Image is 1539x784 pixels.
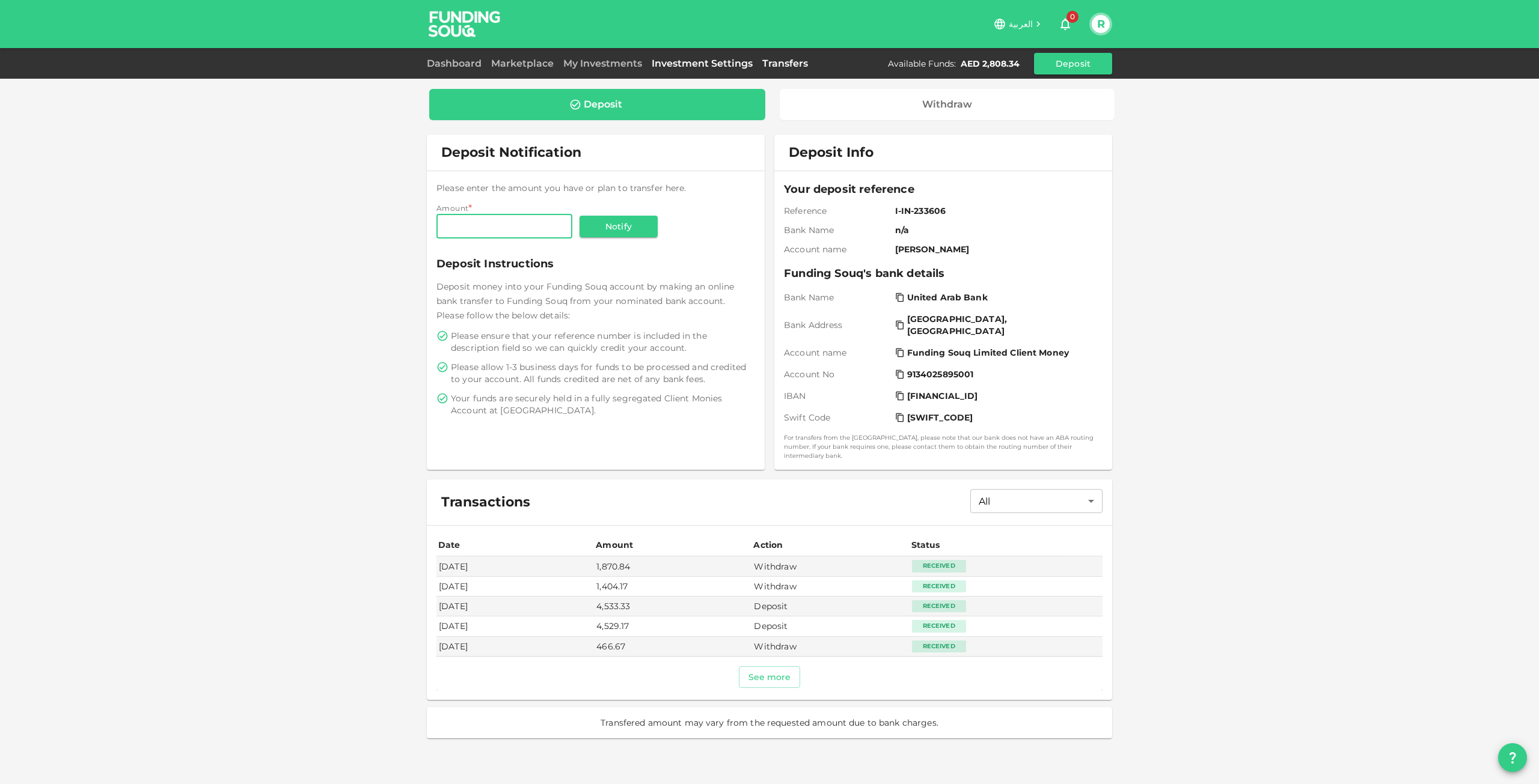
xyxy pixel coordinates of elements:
td: [DATE] [436,616,594,636]
a: Dashboard [427,58,486,69]
div: Received [912,580,966,592]
td: 466.67 [594,637,751,657]
small: For transfers from the [GEOGRAPHIC_DATA], please note that our bank does not have an ABA routing ... [784,433,1103,460]
td: 1,870.84 [594,556,751,576]
span: [GEOGRAPHIC_DATA], [GEOGRAPHIC_DATA] [907,313,1095,337]
span: Swift Code [784,412,890,424]
span: n/a [895,224,1098,236]
div: Received [912,640,966,652]
td: Deposit [751,616,909,636]
div: All [970,489,1103,513]
td: [DATE] [436,597,594,616]
span: I-IN-233606 [895,205,1098,217]
input: amount [436,214,572,239]
div: Action [753,538,783,552]
td: [DATE] [436,637,594,657]
div: Status [911,538,941,552]
span: Reference [784,205,890,217]
span: [SWIFT_CODE] [907,412,973,424]
span: Deposit money into your Funding Souq account by making an online bank transfer to Funding Souq fr... [436,281,734,321]
span: IBAN [784,390,890,402]
a: Deposit [429,89,765,120]
td: [DATE] [436,556,594,576]
span: 0 [1066,11,1079,23]
span: Please enter the amount you have or plan to transfer here. [436,183,687,193]
div: Deposit [584,99,622,111]
span: Transfered amount may vary from the requested amount due to bank charges. [601,717,938,729]
button: question [1498,743,1527,772]
span: Transactions [441,494,530,511]
a: Marketplace [486,58,558,69]
span: Your deposit reference [784,181,1103,198]
div: Received [912,560,966,572]
td: Withdraw [751,577,909,597]
div: Withdraw [922,99,972,111]
button: 0 [1053,12,1077,36]
td: 4,529.17 [594,616,751,636]
td: 4,533.33 [594,597,751,616]
span: Account name [784,347,890,359]
a: My Investments [558,58,647,69]
span: Deposit Info [789,144,874,161]
td: Withdraw [751,556,909,576]
div: Received [912,600,966,612]
span: Please allow 1-3 business days for funds to be processed and credited to your account. All funds ... [451,361,753,385]
div: Amount [596,538,633,552]
div: Date [438,538,462,552]
span: Account No [784,368,890,380]
a: Investment Settings [647,58,757,69]
span: Bank Name [784,224,890,236]
span: Deposit Notification [441,144,581,160]
span: Funding Souq's bank details [784,265,1103,282]
span: United Arab Bank [907,291,988,303]
div: Received [912,620,966,632]
button: See more [739,666,801,688]
td: Withdraw [751,637,909,657]
button: R [1092,15,1110,33]
a: Withdraw [780,89,1115,120]
a: Transfers [757,58,813,69]
span: Your funds are securely held in a fully segregated Client Monies Account at [GEOGRAPHIC_DATA]. [451,392,753,416]
span: العربية [1009,19,1033,29]
span: Please ensure that your reference number is included in the description field so we can quickly c... [451,330,753,354]
td: 1,404.17 [594,577,751,597]
span: Bank Name [784,291,890,303]
span: Account name [784,243,890,255]
div: AED 2,808.34 [961,58,1020,70]
span: Funding Souq Limited Client Money [907,347,1069,359]
span: [PERSON_NAME] [895,243,1098,255]
span: 9134025895001 [907,368,974,380]
div: Available Funds : [888,58,956,70]
td: Deposit [751,597,909,616]
span: [FINANCIAL_ID] [907,390,978,402]
span: Deposit Instructions [436,255,755,272]
button: Deposit [1034,53,1112,74]
button: Notify [580,216,658,237]
span: Bank Address [784,319,890,331]
td: [DATE] [436,577,594,597]
span: Amount [436,204,468,213]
